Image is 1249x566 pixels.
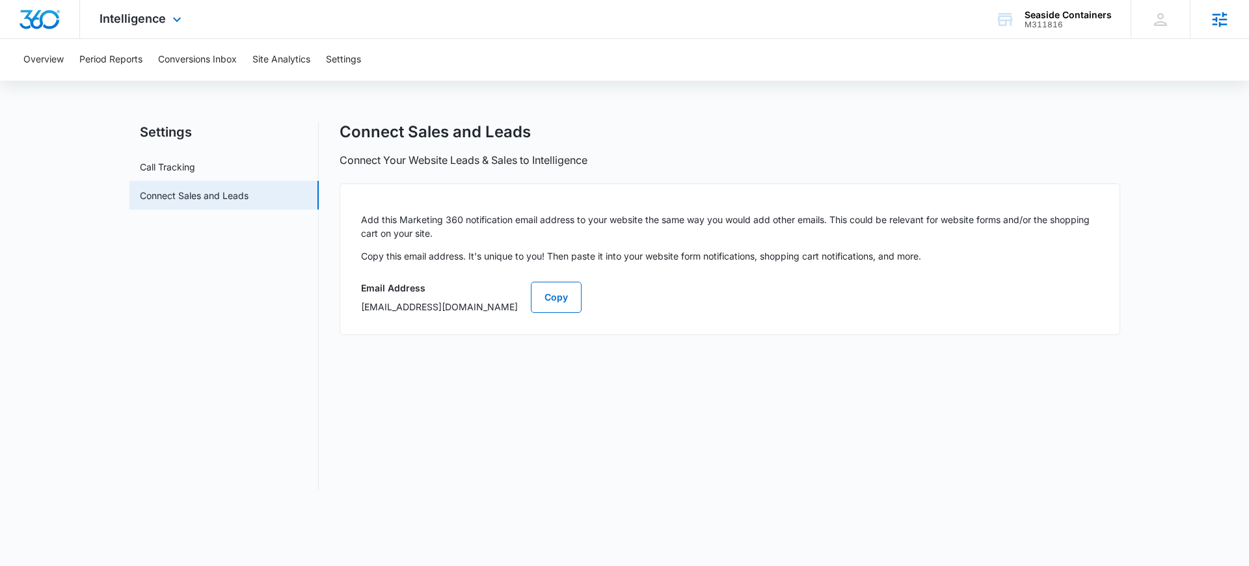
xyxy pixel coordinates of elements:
p: Connect Your Website Leads & Sales to Intelligence [340,152,587,168]
button: Settings [326,39,361,81]
a: Call Tracking [140,160,195,174]
button: Site Analytics [252,39,310,81]
h1: Connect Sales and Leads [340,122,531,142]
span: Intelligence [100,12,166,25]
button: Overview [23,39,64,81]
button: Copy [531,282,582,313]
h2: Settings [129,122,319,142]
button: Period Reports [79,39,142,81]
p: Copy this email address. It's unique to you! Then paste it into your website form notifications, ... [361,249,1099,263]
div: account name [1025,10,1112,20]
p: [EMAIL_ADDRESS][DOMAIN_NAME] [361,300,518,314]
p: Email Address [361,281,518,295]
a: Connect Sales and Leads [140,189,248,202]
p: Add this Marketing 360 notification email address to your website the same way you would add othe... [361,213,1099,240]
button: Conversions Inbox [158,39,237,81]
div: account id [1025,20,1112,29]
